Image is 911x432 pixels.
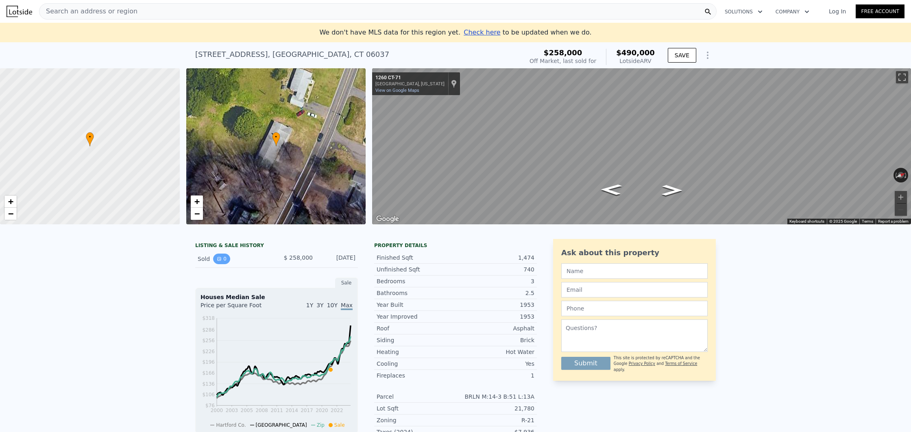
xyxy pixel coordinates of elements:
div: 3 [455,277,534,285]
div: Ask about this property [561,247,708,258]
span: • [272,133,280,141]
a: Log In [819,7,856,15]
div: Zoning [377,416,455,424]
tspan: $196 [202,359,215,365]
div: Bedrooms [377,277,455,285]
div: to be updated when we do. [464,28,591,37]
span: − [8,208,13,219]
button: Rotate counterclockwise [894,168,898,182]
div: Roof [377,324,455,332]
div: BRLN M:14-3 B:51 L:13A [455,393,534,401]
a: Privacy Policy [629,361,655,366]
div: Hot Water [455,348,534,356]
div: [GEOGRAPHIC_DATA], [US_STATE] [375,81,445,87]
tspan: 2008 [255,408,268,413]
div: Unfinished Sqft [377,265,455,274]
div: Property details [374,242,537,249]
tspan: 2014 [286,408,298,413]
a: Free Account [856,4,904,18]
div: [DATE] [319,254,355,264]
button: Reset the view [893,169,909,181]
span: $ 258,000 [284,254,313,261]
div: Sale [335,278,358,288]
span: 3Y [316,302,323,308]
span: Sale [334,422,345,428]
span: Search an address or region [39,7,137,16]
span: + [8,196,13,206]
div: Bathrooms [377,289,455,297]
span: 10Y [327,302,338,308]
div: Street View [372,68,911,224]
div: This site is protected by reCAPTCHA and the Google and apply. [614,355,708,373]
span: © 2025 Google [829,219,857,224]
tspan: $136 [202,381,215,387]
tspan: $226 [202,349,215,354]
div: We don't have MLS data for this region yet. [319,28,591,37]
div: Finished Sqft [377,254,455,262]
tspan: 2003 [226,408,238,413]
div: 1,474 [455,254,534,262]
div: Price per Square Foot [201,301,277,314]
button: Keyboard shortcuts [789,219,824,224]
div: Lot Sqft [377,404,455,412]
div: Yes [455,360,534,368]
a: Report a problem [878,219,909,224]
div: • [86,132,94,146]
div: Houses Median Sale [201,293,353,301]
div: Brick [455,336,534,344]
tspan: $166 [202,370,215,376]
tspan: 2020 [316,408,328,413]
span: Max [341,302,353,310]
div: Parcel [377,393,455,401]
a: Zoom out [4,208,17,220]
a: Open this area in Google Maps (opens a new window) [374,214,401,224]
div: 1953 [455,313,534,321]
a: Terms of Service [665,361,697,366]
button: Submit [561,357,610,370]
span: $490,000 [616,48,655,57]
div: Fireplaces [377,371,455,380]
tspan: $106 [202,392,215,397]
div: Off Market, last sold for [530,57,596,65]
span: • [86,133,94,141]
button: Zoom in [895,191,907,203]
div: Map [372,68,911,224]
div: Year Built [377,301,455,309]
div: 21,780 [455,404,534,412]
path: Go Northeast, CT-71 [654,182,691,198]
input: Email [561,282,708,297]
a: Zoom in [191,195,203,208]
button: Company [769,4,816,19]
img: Lotside [7,6,32,17]
img: Google [374,214,401,224]
div: Cooling [377,360,455,368]
tspan: $318 [202,315,215,321]
div: Asphalt [455,324,534,332]
div: 1260 CT-71 [375,75,445,81]
a: View on Google Maps [375,88,419,93]
a: Terms [862,219,873,224]
button: Toggle fullscreen view [896,71,908,83]
tspan: 2005 [241,408,253,413]
a: Show location on map [451,79,457,88]
div: Siding [377,336,455,344]
span: Zip [317,422,325,428]
button: SAVE [668,48,696,63]
a: Zoom out [191,208,203,220]
path: Go Southwest, CT-71 [592,182,631,198]
button: Zoom out [895,204,907,216]
button: View historical data [213,254,230,264]
div: 740 [455,265,534,274]
button: Show Options [700,47,716,63]
tspan: 2017 [301,408,313,413]
input: Name [561,263,708,279]
tspan: $76 [205,403,215,408]
tspan: $286 [202,327,215,333]
tspan: 2022 [331,408,343,413]
span: $258,000 [544,48,582,57]
span: Check here [464,28,500,36]
tspan: $256 [202,338,215,343]
div: Year Improved [377,313,455,321]
div: [STREET_ADDRESS] , [GEOGRAPHIC_DATA] , CT 06037 [195,49,389,60]
div: R-21 [455,416,534,424]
